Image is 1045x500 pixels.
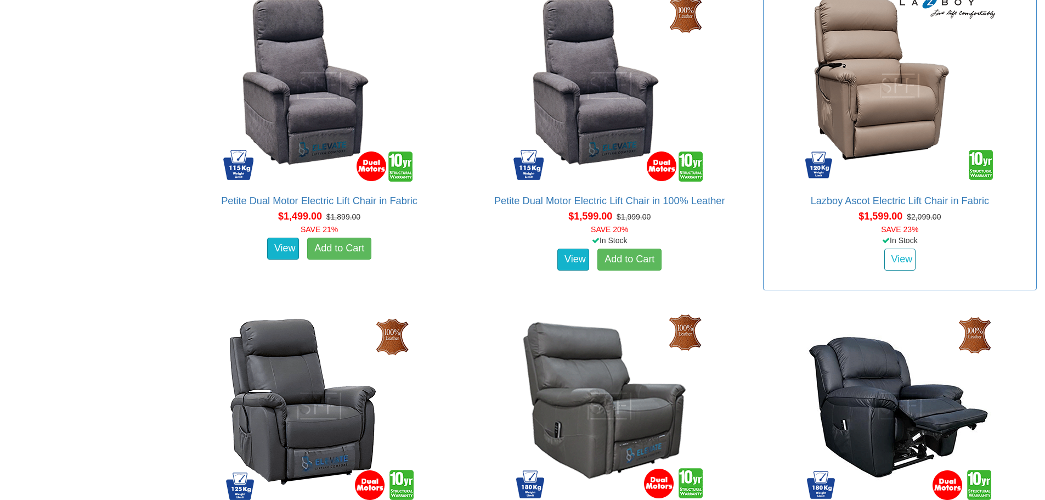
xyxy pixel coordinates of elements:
a: Add to Cart [307,238,371,260]
a: Add to Cart [597,249,662,271]
a: Petite Dual Motor Electric Lift Chair in Fabric [221,195,417,206]
font: SAVE 20% [591,225,628,234]
a: Petite Dual Motor Electric Lift Chair in 100% Leather [494,195,725,206]
del: $2,099.00 [907,212,941,221]
span: $1,599.00 [858,211,902,222]
a: View [557,249,589,271]
del: $1,899.00 [326,212,360,221]
div: In Stock [471,235,749,246]
del: $1,999.00 [617,212,651,221]
a: View [884,249,916,271]
a: Lazboy Ascot Electric Lift Chair in Fabric [811,195,989,206]
font: SAVE 21% [301,225,338,234]
a: View [267,238,299,260]
span: $1,499.00 [278,211,322,222]
span: $1,599.00 [568,211,612,222]
div: In Stock [761,235,1039,246]
font: SAVE 23% [881,225,918,234]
